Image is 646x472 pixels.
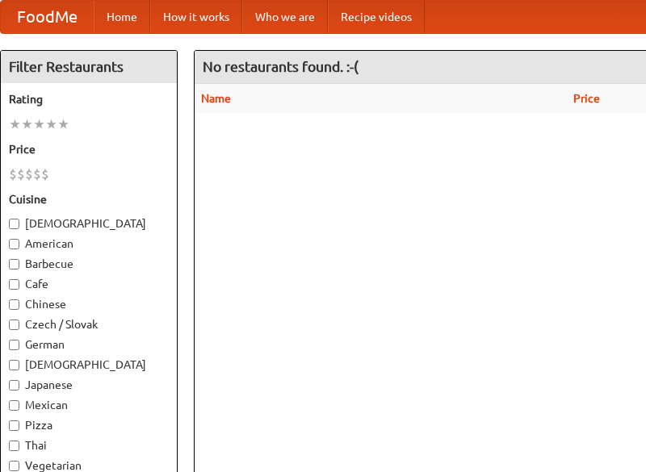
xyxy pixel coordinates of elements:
label: Barbecue [9,256,169,272]
li: $ [41,165,49,183]
li: ★ [33,115,45,133]
a: FoodMe [1,1,94,33]
li: $ [17,165,25,183]
li: ★ [57,115,69,133]
label: German [9,336,169,353]
a: How it works [150,1,242,33]
a: Name [201,92,231,105]
input: Chinese [9,299,19,310]
li: $ [9,165,17,183]
input: Japanese [9,380,19,391]
li: ★ [45,115,57,133]
input: [DEMOGRAPHIC_DATA] [9,219,19,229]
input: Barbecue [9,259,19,269]
li: $ [33,165,41,183]
label: Chinese [9,296,169,312]
label: Japanese [9,377,169,393]
ng-pluralize: No restaurants found. :-( [203,59,359,74]
label: Czech / Slovak [9,316,169,332]
li: ★ [21,115,33,133]
h5: Price [9,141,169,157]
a: Price [573,92,600,105]
label: Pizza [9,417,169,433]
label: [DEMOGRAPHIC_DATA] [9,357,169,373]
input: Czech / Slovak [9,320,19,330]
input: German [9,340,19,350]
input: [DEMOGRAPHIC_DATA] [9,360,19,370]
a: Home [94,1,150,33]
a: Who we are [242,1,328,33]
h4: Filter Restaurants [1,51,177,83]
input: Thai [9,441,19,451]
h5: Cuisine [9,191,169,207]
li: $ [25,165,33,183]
input: American [9,239,19,249]
label: [DEMOGRAPHIC_DATA] [9,215,169,232]
label: American [9,236,169,252]
h5: Rating [9,91,169,107]
li: ★ [9,115,21,133]
a: Recipe videos [328,1,425,33]
input: Mexican [9,400,19,411]
input: Pizza [9,420,19,431]
input: Cafe [9,279,19,290]
input: Vegetarian [9,461,19,471]
label: Mexican [9,397,169,413]
label: Thai [9,437,169,453]
label: Cafe [9,276,169,292]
